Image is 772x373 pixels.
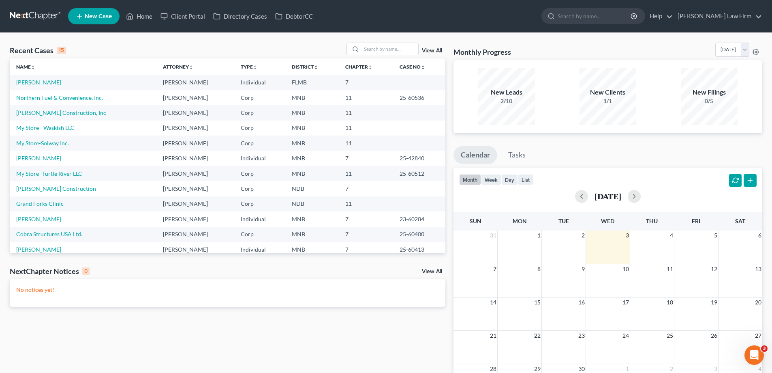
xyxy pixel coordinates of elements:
td: 11 [339,196,393,211]
span: 17 [622,298,630,307]
td: MNB [285,166,339,181]
span: New Case [85,13,112,19]
td: 7 [339,227,393,242]
span: 14 [489,298,497,307]
td: [PERSON_NAME] [156,227,234,242]
a: Attorneyunfold_more [163,64,194,70]
td: 25-60400 [393,227,445,242]
td: 7 [339,151,393,166]
div: 0/5 [681,97,738,105]
span: 21 [489,331,497,341]
td: [PERSON_NAME] [156,166,234,181]
span: Tue [558,218,569,224]
a: Districtunfold_more [292,64,319,70]
span: 24 [622,331,630,341]
td: [PERSON_NAME] [156,105,234,120]
span: 13 [754,264,762,274]
div: NextChapter Notices [10,266,90,276]
a: Nameunfold_more [16,64,36,70]
td: FLMB [285,75,339,90]
div: Recent Cases [10,45,66,55]
span: 27 [754,331,762,341]
a: Chapterunfold_more [345,64,373,70]
span: 3 [625,231,630,240]
a: Northern Fuel & Convenience, Inc. [16,94,103,101]
td: Individual [234,242,285,257]
td: Corp [234,181,285,196]
a: Grand Forks Clinic [16,200,64,207]
span: 23 [577,331,586,341]
td: 25-60536 [393,90,445,105]
a: Cobra Structures USA Ltd. [16,231,82,237]
td: Corp [234,105,285,120]
span: 12 [710,264,718,274]
a: Home [122,9,156,24]
a: Help [646,9,673,24]
i: unfold_more [421,65,426,70]
i: unfold_more [368,65,373,70]
td: NDB [285,196,339,211]
span: 26 [710,331,718,341]
span: Wed [601,218,614,224]
a: [PERSON_NAME] [16,79,61,86]
td: 11 [339,121,393,136]
span: 2 [581,231,586,240]
div: New Leads [478,88,535,97]
td: [PERSON_NAME] [156,121,234,136]
td: MNB [285,227,339,242]
a: [PERSON_NAME] [16,246,61,253]
td: 7 [339,75,393,90]
span: Sat [735,218,745,224]
p: No notices yet! [16,286,439,294]
a: [PERSON_NAME] Construction, Inc [16,109,106,116]
td: 11 [339,90,393,105]
td: [PERSON_NAME] [156,151,234,166]
td: [PERSON_NAME] [156,211,234,226]
span: 6 [757,231,762,240]
div: 15 [57,47,66,54]
td: [PERSON_NAME] [156,75,234,90]
div: New Clients [580,88,636,97]
button: month [459,174,481,185]
div: 0 [82,267,90,275]
a: My Store- Turtle River LLC [16,170,82,177]
span: Thu [646,218,658,224]
a: View All [422,48,442,54]
td: MNB [285,242,339,257]
td: 11 [339,166,393,181]
span: 4 [669,231,674,240]
td: 11 [339,105,393,120]
a: Client Portal [156,9,209,24]
td: 7 [339,242,393,257]
td: MNB [285,151,339,166]
span: 18 [666,298,674,307]
td: Corp [234,166,285,181]
span: 3 [761,345,768,352]
i: unfold_more [253,65,258,70]
h3: Monthly Progress [453,47,511,57]
td: 25-60512 [393,166,445,181]
button: list [518,174,533,185]
td: [PERSON_NAME] [156,90,234,105]
td: 25-42840 [393,151,445,166]
span: 15 [533,298,541,307]
a: View All [422,269,442,274]
td: 23-60284 [393,211,445,226]
input: Search by name... [558,9,632,24]
a: Typeunfold_more [241,64,258,70]
i: unfold_more [314,65,319,70]
div: New Filings [681,88,738,97]
td: MNB [285,211,339,226]
td: Corp [234,136,285,151]
a: Case Nounfold_more [400,64,426,70]
td: Individual [234,211,285,226]
td: [PERSON_NAME] [156,136,234,151]
td: MNB [285,121,339,136]
span: 16 [577,298,586,307]
span: 8 [537,264,541,274]
div: 1/1 [580,97,636,105]
a: DebtorCC [271,9,317,24]
a: My Store - Waskish LLC [16,124,75,131]
a: Directory Cases [209,9,271,24]
td: MNB [285,105,339,120]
